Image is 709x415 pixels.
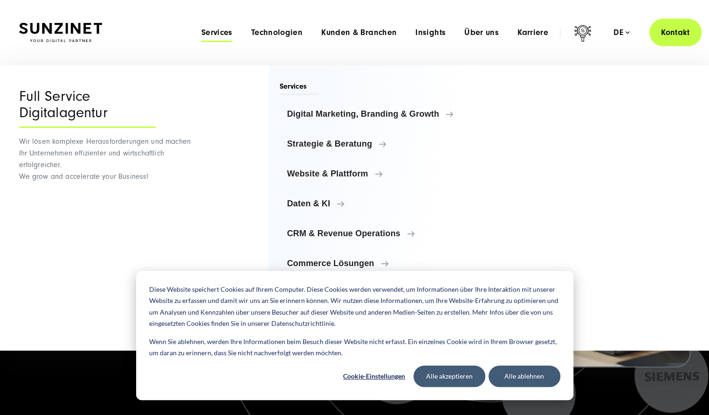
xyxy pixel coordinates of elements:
div: Full Service Digitalagentur [19,88,156,128]
span: Services [280,81,318,95]
a: Services [201,28,233,37]
a: Kunden & Branchen [321,28,397,37]
button: Alle akzeptieren [413,366,485,387]
a: Über uns [464,28,499,37]
p: Wenn Sie ablehnen, werden Ihre Informationen beim Besuch dieser Website nicht erfasst. Ein einzel... [149,336,560,359]
p: Diese Website speichert Cookies auf Ihrem Computer. Diese Cookies werden verwendet, um Informatio... [149,284,560,330]
div: de [613,28,630,37]
a: Insights [415,28,446,37]
span: Strategie & Beratung [287,139,472,148]
span: CRM & Revenue Operations [287,229,472,238]
a: Digital Marketing, Branding & Growth [280,103,480,125]
a: Commerce Lösungen [280,252,480,274]
span: Daten & KI [287,199,472,208]
img: SUNZINET Full Service Digital Agentur [19,23,102,42]
button: Cookie-Einstellungen [338,366,410,387]
div: Cookie banner [136,271,573,400]
button: Alle ablehnen [489,366,560,387]
span: Commerce Lösungen [287,259,472,268]
a: CRM & Revenue Operations [280,222,480,245]
a: Karriere [517,28,548,37]
span: Wir lösen komplexe Herausforderungen und machen Ihr Unternehmen effizienter und wirtschaftlich er... [19,137,191,181]
a: Technologien [251,28,303,37]
a: Website & Plattform [280,162,480,185]
span: Digital Marketing, Branding & Growth [287,109,472,119]
a: Daten & KI [280,192,480,215]
a: Kontakt [649,19,702,46]
span: Website & Plattform [287,169,472,178]
a: Strategie & Beratung [280,133,480,155]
